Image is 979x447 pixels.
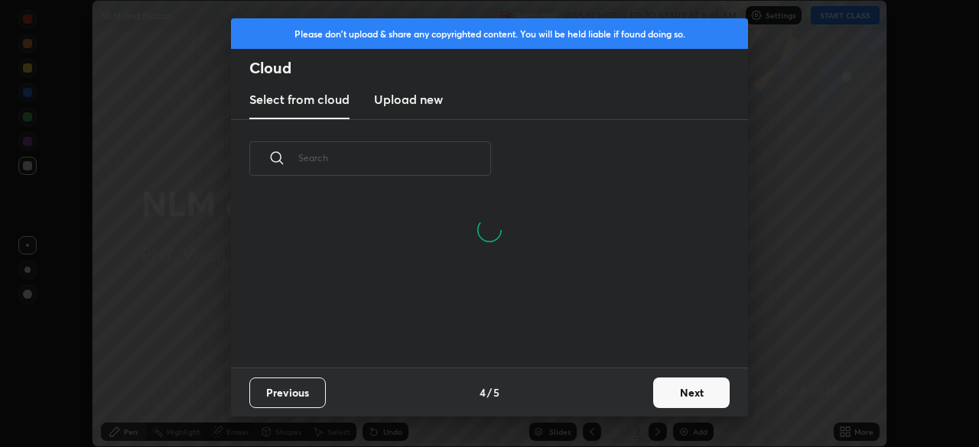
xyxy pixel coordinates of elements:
button: Previous [249,377,326,408]
h4: / [487,384,492,400]
input: Search [298,125,491,190]
button: Next [653,377,730,408]
h4: 5 [493,384,499,400]
h3: Upload new [374,90,443,109]
h3: Select from cloud [249,90,350,109]
div: Please don't upload & share any copyrighted content. You will be held liable if found doing so. [231,18,748,49]
h4: 4 [480,384,486,400]
h2: Cloud [249,58,748,78]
